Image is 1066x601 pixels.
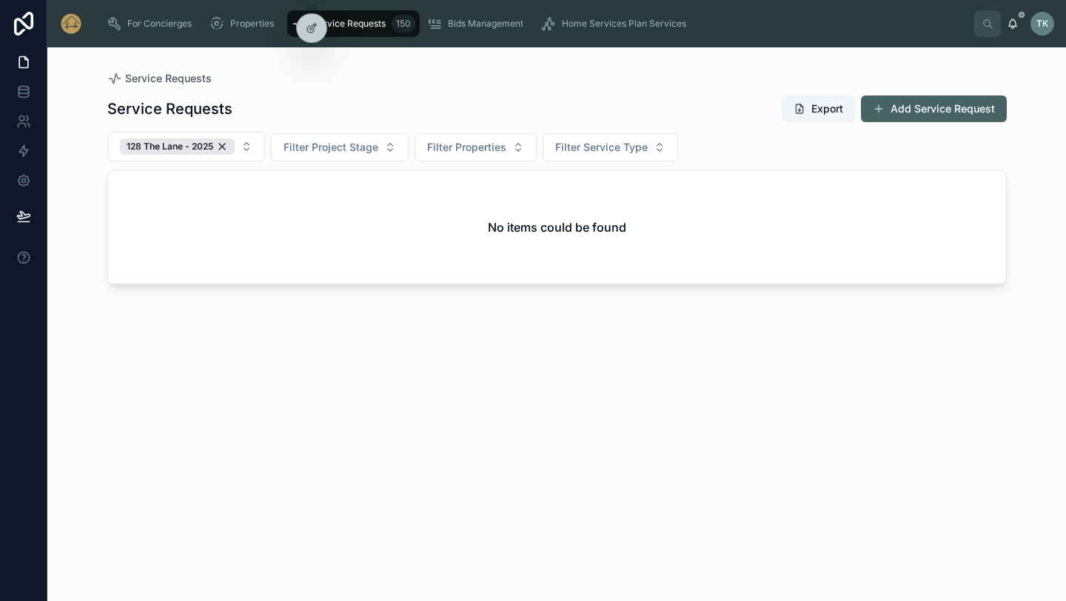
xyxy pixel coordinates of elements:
[555,140,648,155] span: Filter Service Type
[537,10,697,37] a: Home Services Plan Services
[543,133,678,161] button: Select Button
[448,18,523,30] span: Bids Management
[120,138,235,155] button: Unselect 162
[861,95,1007,122] button: Add Service Request
[127,141,213,152] span: 128 The Lane - 2025
[205,10,284,37] a: Properties
[107,132,265,161] button: Select Button
[423,10,534,37] a: Bids Management
[287,10,420,37] a: Service Requests150
[107,98,232,119] h1: Service Requests
[427,140,506,155] span: Filter Properties
[488,218,626,236] h2: No items could be found
[562,18,686,30] span: Home Services Plan Services
[284,140,378,155] span: Filter Project Stage
[415,133,537,161] button: Select Button
[95,7,974,40] div: scrollable content
[102,10,202,37] a: For Concierges
[312,18,386,30] span: Service Requests
[271,133,409,161] button: Select Button
[230,18,274,30] span: Properties
[107,71,212,86] a: Service Requests
[782,95,855,122] button: Export
[59,12,83,36] img: App logo
[127,18,192,30] span: For Concierges
[392,15,415,33] div: 150
[1036,18,1048,30] span: TK
[125,71,212,86] span: Service Requests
